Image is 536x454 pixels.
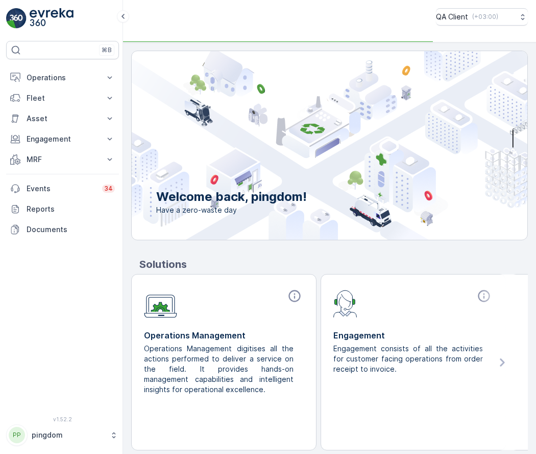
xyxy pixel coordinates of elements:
p: MRF [27,154,99,165]
img: module-icon [333,289,357,317]
p: Operations Management [144,329,304,342]
a: Events34 [6,178,119,199]
img: logo [6,8,27,29]
p: Welcome back, pingdom! [156,189,307,205]
button: MRF [6,149,119,170]
p: Asset [27,113,99,124]
p: Documents [27,224,115,235]
button: Operations [6,67,119,88]
img: city illustration [86,51,527,240]
button: QA Client(+03:00) [436,8,528,26]
p: Operations Management digitises all the actions performed to deliver a service on the field. It p... [144,344,296,395]
p: Engagement [27,134,99,144]
p: ⌘B [102,46,112,54]
p: Reports [27,204,115,214]
p: ( +03:00 ) [472,13,498,21]
button: PPpingdom [6,424,119,446]
p: pingdom [32,430,105,440]
p: QA Client [436,12,468,22]
p: Engagement [333,329,493,342]
span: v 1.52.2 [6,416,119,422]
button: Asset [6,108,119,129]
p: Events [27,184,96,194]
a: Documents [6,219,119,240]
p: Fleet [27,93,99,103]
p: 34 [104,185,113,193]
a: Reports [6,199,119,219]
p: Engagement consists of all the activities for customer facing operations from order receipt to in... [333,344,485,374]
span: Have a zero-waste day [156,205,307,215]
img: module-icon [144,289,177,318]
button: Engagement [6,129,119,149]
div: PP [9,427,25,443]
button: Fleet [6,88,119,108]
p: Operations [27,73,99,83]
img: logo_light-DOdMpM7g.png [30,8,74,29]
p: Solutions [139,257,528,272]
